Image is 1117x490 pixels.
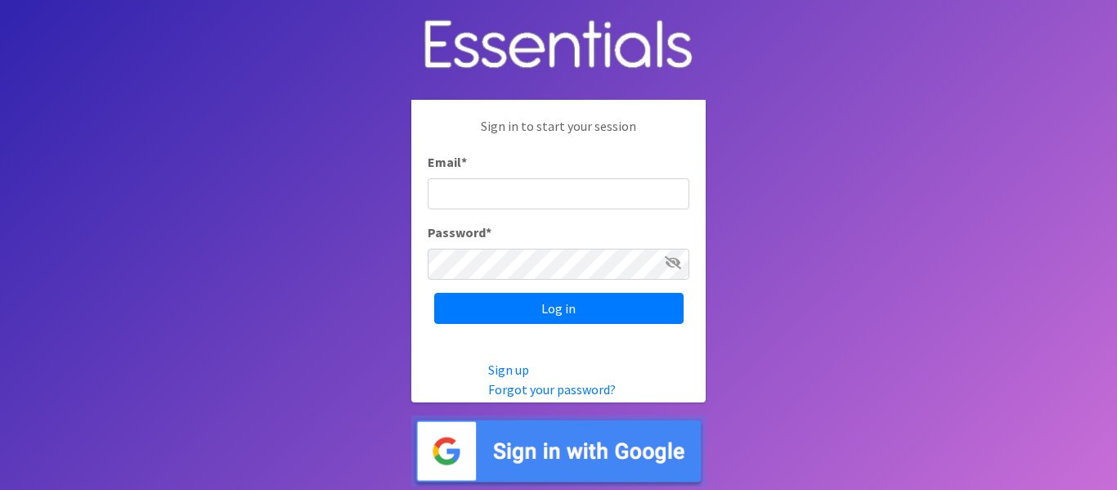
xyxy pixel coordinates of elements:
img: Human Essentials [411,3,706,88]
p: Sign in to start your session [428,116,689,152]
a: Sign up [488,362,529,378]
abbr: required [461,154,467,170]
label: Email [428,152,467,172]
a: Forgot your password? [488,381,616,398]
img: Sign in with Google [411,416,706,487]
input: Log in [434,293,684,324]
abbr: required [486,224,491,241]
label: Password [428,223,491,242]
